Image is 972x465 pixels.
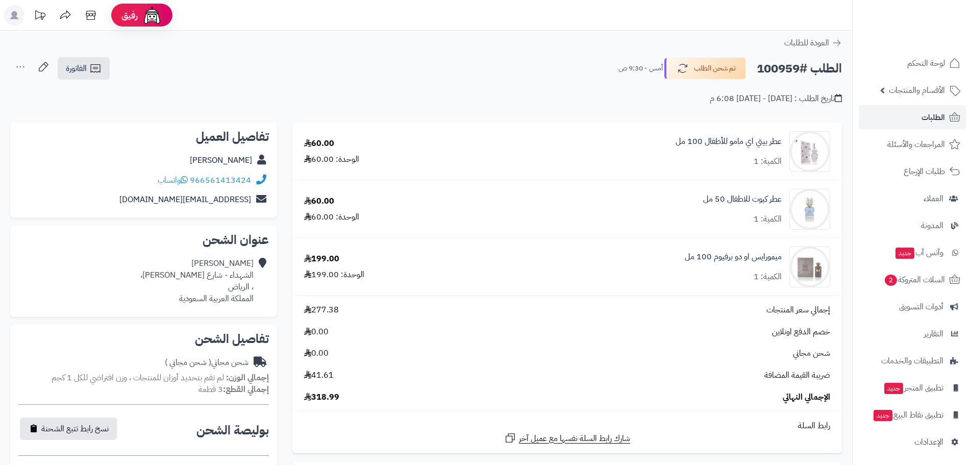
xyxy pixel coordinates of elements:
div: شحن مجاني [165,357,248,369]
img: 1719850121-4-90x90.png [790,189,830,230]
span: 2 [885,275,897,286]
img: ai-face.png [142,5,162,26]
span: رفيق [121,9,138,21]
a: [PERSON_NAME] [190,154,252,166]
img: 1739818862-DSC_3023-1-ff-90x90.jpg [790,247,830,287]
a: طلبات الإرجاع [859,159,966,184]
span: الإعدادات [914,435,943,449]
span: التطبيقات والخدمات [881,354,943,368]
div: [PERSON_NAME] الشهداء - شارع [PERSON_NAME]، ، الرياض المملكة العربية السعودية [140,258,254,304]
span: الإجمالي النهائي [783,391,830,403]
a: تطبيق نقاط البيعجديد [859,403,966,427]
a: السلات المتروكة2 [859,267,966,292]
div: 60.00 [304,138,334,150]
span: 277.38 [304,304,339,316]
small: 3 قطعة [198,383,269,396]
strong: إجمالي الوزن: [226,372,269,384]
a: واتساب [158,174,188,186]
div: الوحدة: 60.00 [304,154,359,165]
a: التطبيقات والخدمات [859,349,966,373]
small: أمس - 9:30 ص [618,63,663,74]
span: جديد [884,383,903,394]
div: الكمية: 1 [754,213,782,225]
div: 60.00 [304,195,334,207]
div: رابط السلة [296,420,838,432]
span: تطبيق المتجر [883,381,943,395]
a: أدوات التسويق [859,295,966,319]
span: 41.61 [304,370,334,381]
span: 318.99 [304,391,339,403]
span: الفاتورة [66,62,87,75]
span: 0.00 [304,326,329,338]
a: تحديثات المنصة [27,5,53,28]
a: الطلبات [859,105,966,130]
span: التقارير [924,327,943,341]
span: المدونة [921,218,943,233]
span: تطبيق نقاط البيع [873,408,943,422]
span: لوحة التحكم [907,56,945,70]
a: وآتس آبجديد [859,240,966,265]
a: المراجعات والأسئلة [859,132,966,157]
h2: تفاصيل الشحن [18,333,269,345]
button: نسخ رابط تتبع الشحنة [20,418,117,440]
div: 199.00 [304,253,339,265]
span: وآتس آب [894,246,943,260]
a: الفاتورة [58,57,110,80]
span: المراجعات والأسئلة [887,137,945,152]
div: الكمية: 1 [754,156,782,167]
a: المدونة [859,213,966,238]
span: طلبات الإرجاع [904,164,945,179]
a: العودة للطلبات [784,37,842,49]
img: logo-2.png [903,29,962,50]
div: تاريخ الطلب : [DATE] - [DATE] 6:08 م [710,93,842,105]
span: السلات المتروكة [884,273,945,287]
span: ( شحن مجاني ) [165,356,211,369]
h2: بوليصة الشحن [196,424,269,436]
a: [EMAIL_ADDRESS][DOMAIN_NAME] [119,193,251,206]
span: الأقسام والمنتجات [889,83,945,97]
span: خصم الدفع اونلاين [772,326,830,338]
img: 1650631713-DSC_0675-10-f-90x90.jpg [790,131,830,172]
a: عطر كيوت للاطفال 50 مل [703,193,782,205]
a: التقارير [859,322,966,346]
span: العملاء [924,191,943,206]
a: الإعدادات [859,430,966,454]
span: شارك رابط السلة نفسها مع عميل آخر [519,433,630,445]
a: عطر بيتي اي مامو للأطفال 100 مل [676,136,782,148]
span: إجمالي سعر المنتجات [766,304,830,316]
h2: عنوان الشحن [18,234,269,246]
span: جديد [895,248,914,259]
a: تطبيق المتجرجديد [859,376,966,400]
span: 0.00 [304,348,329,359]
span: أدوات التسويق [899,300,943,314]
a: ميمورايس او دو برفيوم 100 مل [685,251,782,263]
span: جديد [874,410,892,421]
span: العودة للطلبات [784,37,829,49]
span: شحن مجاني [793,348,830,359]
a: 966561413424 [190,174,251,186]
a: العملاء [859,186,966,211]
a: لوحة التحكم [859,51,966,76]
span: نسخ رابط تتبع الشحنة [41,423,109,435]
span: لم تقم بتحديد أوزان للمنتجات ، وزن افتراضي للكل 1 كجم [52,372,224,384]
a: شارك رابط السلة نفسها مع عميل آخر [504,432,630,445]
strong: إجمالي القطع: [223,383,269,396]
h2: الطلب #100959 [757,58,842,79]
div: الكمية: 1 [754,271,782,283]
span: الطلبات [921,110,945,125]
span: ضريبة القيمة المضافة [764,370,830,381]
h2: تفاصيل العميل [18,131,269,143]
div: الوحدة: 199.00 [304,269,364,281]
button: تم شحن الطلب [664,58,746,79]
div: الوحدة: 60.00 [304,211,359,223]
